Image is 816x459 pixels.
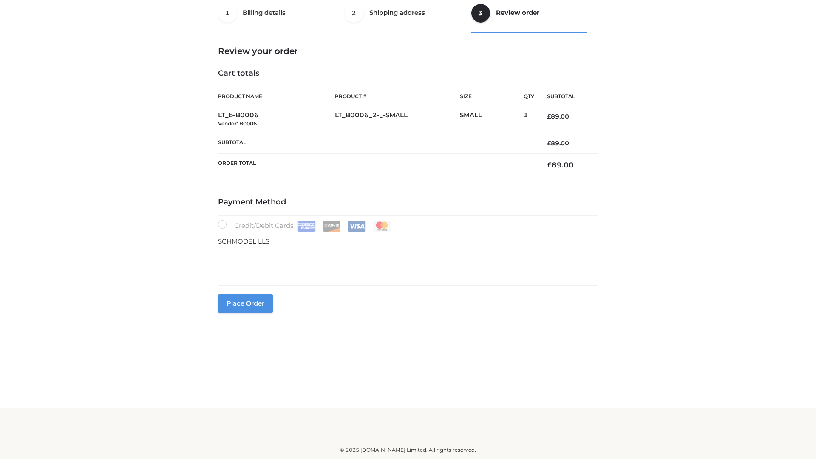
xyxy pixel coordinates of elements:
[335,106,460,133] td: LT_B0006_2-_-SMALL
[218,154,534,176] th: Order Total
[218,106,335,133] td: LT_b-B0006
[126,446,690,454] div: © 2025 [DOMAIN_NAME] Limited. All rights reserved.
[218,120,257,127] small: Vendor: B0006
[547,113,569,120] bdi: 89.00
[524,87,534,106] th: Qty
[547,113,551,120] span: £
[218,294,273,313] button: Place order
[524,106,534,133] td: 1
[218,220,392,232] label: Credit/Debit Cards
[348,221,366,232] img: Visa
[460,106,524,133] td: SMALL
[547,161,574,169] bdi: 89.00
[547,161,552,169] span: £
[218,87,335,106] th: Product Name
[323,221,341,232] img: Discover
[547,139,551,147] span: £
[297,221,316,232] img: Amex
[218,236,598,247] p: SCHMODEL LLS
[460,87,519,106] th: Size
[216,245,596,276] iframe: Secure payment input frame
[218,46,598,56] h3: Review your order
[218,133,534,153] th: Subtotal
[373,221,391,232] img: Mastercard
[534,87,598,106] th: Subtotal
[547,139,569,147] bdi: 89.00
[218,69,598,78] h4: Cart totals
[335,87,460,106] th: Product #
[218,198,598,207] h4: Payment Method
